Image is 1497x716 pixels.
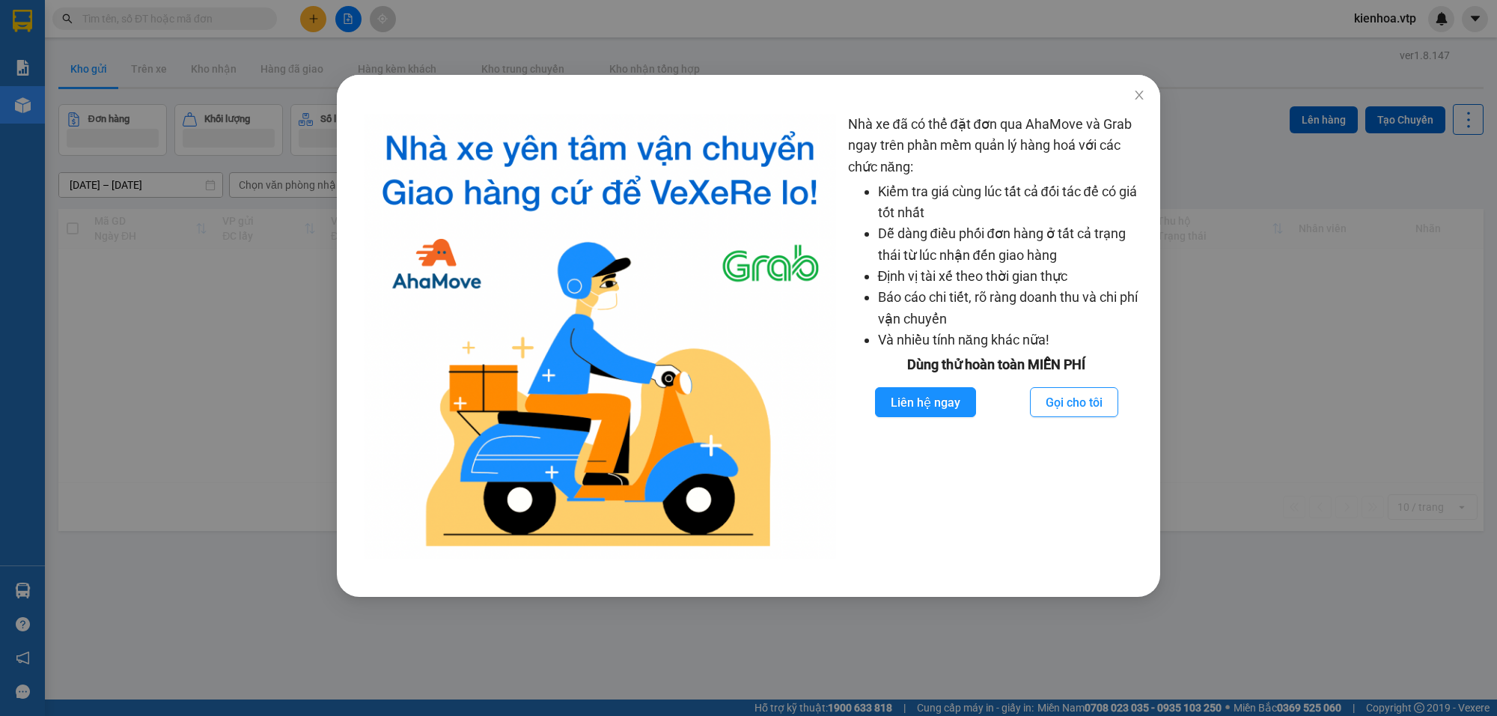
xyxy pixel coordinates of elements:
[891,393,960,412] span: Liên hệ ngay
[1118,75,1160,117] button: Close
[878,181,1146,224] li: Kiểm tra giá cùng lúc tất cả đối tác để có giá tốt nhất
[1133,89,1145,101] span: close
[848,354,1146,375] div: Dùng thử hoàn toàn MIỄN PHÍ
[1046,393,1103,412] span: Gọi cho tôi
[878,330,1146,351] li: Và nhiều tính năng khác nữa!
[875,387,976,417] button: Liên hệ ngay
[878,287,1146,330] li: Báo cáo chi tiết, rõ ràng doanh thu và chi phí vận chuyển
[848,114,1146,559] div: Nhà xe đã có thể đặt đơn qua AhaMove và Grab ngay trên phần mềm quản lý hàng hoá với các chức năng:
[1030,387,1118,417] button: Gọi cho tôi
[364,114,836,559] img: logo
[878,223,1146,266] li: Dễ dàng điều phối đơn hàng ở tất cả trạng thái từ lúc nhận đến giao hàng
[878,266,1146,287] li: Định vị tài xế theo thời gian thực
